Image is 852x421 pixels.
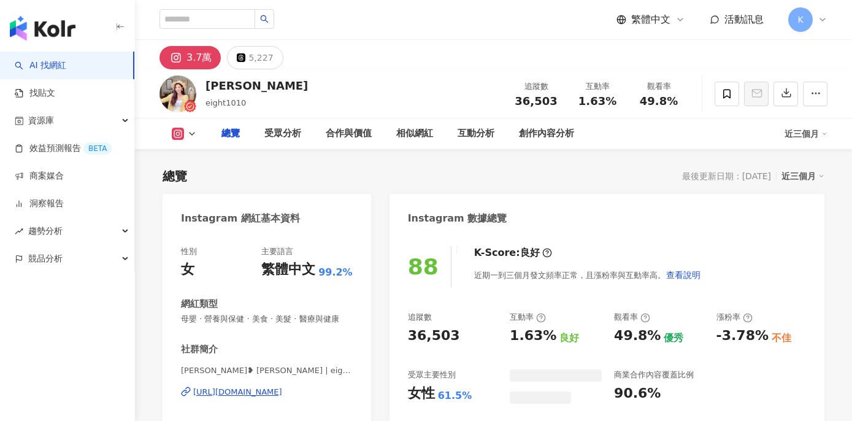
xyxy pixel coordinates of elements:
[408,212,507,225] div: Instagram 數據總覽
[559,331,579,345] div: 良好
[181,387,353,398] a: [URL][DOMAIN_NAME]
[396,126,433,141] div: 相似網紅
[159,75,196,112] img: KOL Avatar
[519,126,574,141] div: 創作內容分析
[716,312,753,323] div: 漲粉率
[248,49,273,66] div: 5,227
[261,260,315,279] div: 繁體中文
[261,246,293,257] div: 主要語言
[28,245,63,272] span: 競品分析
[181,260,194,279] div: 女
[408,254,439,279] div: 88
[28,217,63,245] span: 趨勢分析
[631,13,670,26] span: 繁體中文
[635,80,682,93] div: 觀看率
[510,312,546,323] div: 互動率
[15,170,64,182] a: 商案媒合
[716,326,769,346] div: -3.78%
[474,246,552,260] div: K-Score :
[614,326,661,346] div: 49.8%
[193,387,282,398] div: [URL][DOMAIN_NAME]
[438,389,472,403] div: 61.5%
[181,212,300,225] div: Instagram 網紅基本資料
[260,15,269,23] span: search
[513,80,559,93] div: 追蹤數
[578,95,616,107] span: 1.63%
[181,365,353,376] span: [PERSON_NAME]❥ [PERSON_NAME] | eight1010
[10,16,75,41] img: logo
[318,266,353,279] span: 99.2%
[781,168,824,184] div: 近三個月
[682,171,771,181] div: 最後更新日期：[DATE]
[15,227,23,236] span: rise
[221,126,240,141] div: 總覽
[15,198,64,210] a: 洞察報告
[510,326,556,346] div: 1.63%
[666,270,700,280] span: 查看說明
[186,49,212,66] div: 3.7萬
[227,46,283,69] button: 5,227
[614,312,650,323] div: 觀看率
[408,326,460,346] div: 36,503
[181,298,218,311] div: 網紅類型
[515,95,557,107] span: 36,503
[408,384,435,403] div: 女性
[163,168,187,185] div: 總覽
[28,107,54,134] span: 資源庫
[797,13,803,26] span: K
[205,78,308,93] div: [PERSON_NAME]
[785,124,827,144] div: 近三個月
[408,312,432,323] div: 追蹤數
[181,246,197,257] div: 性別
[664,331,683,345] div: 優秀
[264,126,301,141] div: 受眾分析
[408,369,456,380] div: 受眾主要性別
[614,384,661,403] div: 90.6%
[15,87,55,99] a: 找貼文
[326,126,372,141] div: 合作與價值
[458,126,494,141] div: 互動分析
[205,98,246,107] span: eight1010
[15,60,66,72] a: searchAI 找網紅
[181,314,353,325] span: 母嬰 · 營養與保健 · 美食 · 美髮 · 醫療與健康
[772,331,791,345] div: 不佳
[474,263,701,287] div: 近期一到三個月發文頻率正常，且漲粉率與互動率高。
[520,246,540,260] div: 良好
[614,369,694,380] div: 商業合作內容覆蓋比例
[15,142,112,155] a: 效益預測報告BETA
[181,343,218,356] div: 社群簡介
[574,80,621,93] div: 互動率
[640,95,678,107] span: 49.8%
[666,263,701,287] button: 查看說明
[724,14,764,25] span: 活動訊息
[159,46,221,69] button: 3.7萬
